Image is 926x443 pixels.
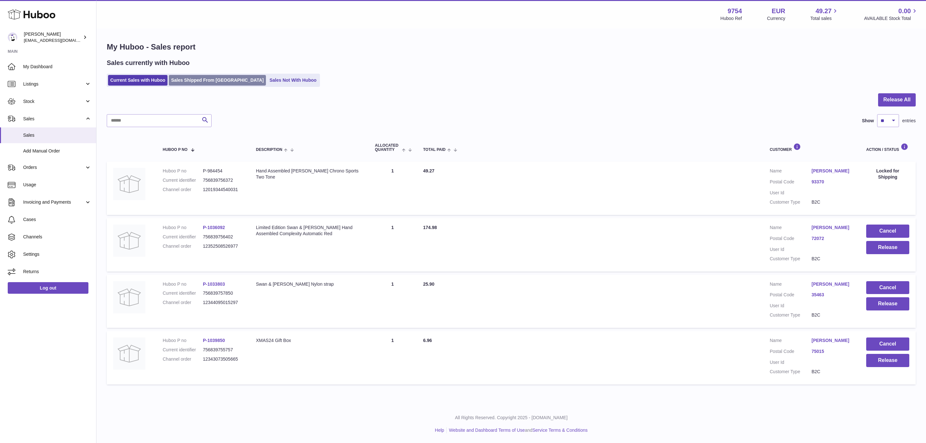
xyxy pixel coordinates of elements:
[163,290,203,296] dt: Current identifier
[864,7,918,22] a: 0.00 AVAILABLE Stock Total
[368,162,417,215] td: 1
[423,148,446,152] span: Total paid
[163,225,203,231] dt: Huboo P no
[866,241,909,254] button: Release
[866,337,909,351] button: Cancel
[770,179,812,187] dt: Postal Code
[770,246,812,253] dt: User Id
[368,218,417,272] td: 1
[721,15,742,22] div: Huboo Ref
[770,225,812,232] dt: Name
[256,148,282,152] span: Description
[107,59,190,67] h2: Sales currently with Huboo
[812,369,853,375] dd: B2C
[898,7,911,15] span: 0.00
[23,234,91,240] span: Channels
[256,337,362,344] div: XMAS24 Gift Box
[866,354,909,367] button: Release
[163,234,203,240] dt: Current identifier
[203,225,225,230] a: P-1036092
[728,7,742,15] strong: 9754
[203,187,243,193] dd: 12019344540031
[767,15,785,22] div: Currency
[163,347,203,353] dt: Current identifier
[435,428,444,433] a: Help
[812,199,853,205] dd: B2C
[770,292,812,300] dt: Postal Code
[163,177,203,183] dt: Current identifier
[864,15,918,22] span: AVAILABLE Stock Total
[203,243,243,249] dd: 12352508526977
[812,235,853,242] a: 72072
[24,31,82,43] div: [PERSON_NAME]
[23,217,91,223] span: Cases
[810,15,839,22] span: Total sales
[810,7,839,22] a: 49.27 Total sales
[23,98,85,105] span: Stock
[812,225,853,231] a: [PERSON_NAME]
[113,225,145,257] img: no-photo.jpg
[23,116,85,122] span: Sales
[163,300,203,306] dt: Channel order
[770,168,812,176] dt: Name
[256,168,362,180] div: Hand Assembled [PERSON_NAME] Chrono Sports Two Tone
[815,7,831,15] span: 49.27
[23,199,85,205] span: Invoicing and Payments
[866,168,909,180] div: Locked for Shipping
[23,132,91,138] span: Sales
[449,428,525,433] a: Website and Dashboard Terms of Use
[770,369,812,375] dt: Customer Type
[203,177,243,183] dd: 756839756372
[423,281,434,287] span: 25.90
[203,281,225,287] a: P-1033803
[163,356,203,362] dt: Channel order
[770,281,812,289] dt: Name
[532,428,588,433] a: Service Terms & Conditions
[770,348,812,356] dt: Postal Code
[203,168,243,174] dd: P-984454
[23,182,91,188] span: Usage
[447,427,587,433] li: and
[256,225,362,237] div: Limited Edition Swan & [PERSON_NAME] Hand Assembled Complexity Automatic Red
[770,303,812,309] dt: User Id
[770,235,812,243] dt: Postal Code
[203,300,243,306] dd: 12344095015297
[368,275,417,328] td: 1
[169,75,266,86] a: Sales Shipped From [GEOGRAPHIC_DATA]
[770,199,812,205] dt: Customer Type
[902,118,916,124] span: entries
[203,290,243,296] dd: 756839757850
[23,164,85,171] span: Orders
[770,359,812,365] dt: User Id
[23,251,91,257] span: Settings
[163,337,203,344] dt: Huboo P no
[163,187,203,193] dt: Channel order
[203,234,243,240] dd: 756839756402
[23,148,91,154] span: Add Manual Order
[866,143,909,152] div: Action / Status
[812,337,853,344] a: [PERSON_NAME]
[163,243,203,249] dt: Channel order
[812,256,853,262] dd: B2C
[866,225,909,238] button: Cancel
[812,168,853,174] a: [PERSON_NAME]
[423,338,432,343] span: 6.96
[862,118,874,124] label: Show
[375,143,400,152] span: ALLOCATED Quantity
[812,179,853,185] a: 93370
[163,281,203,287] dt: Huboo P no
[770,143,853,152] div: Customer
[423,168,434,173] span: 49.27
[108,75,168,86] a: Current Sales with Huboo
[368,331,417,384] td: 1
[203,347,243,353] dd: 756839755757
[866,297,909,310] button: Release
[23,64,91,70] span: My Dashboard
[770,190,812,196] dt: User Id
[113,281,145,313] img: no-photo.jpg
[866,281,909,294] button: Cancel
[23,269,91,275] span: Returns
[102,415,921,421] p: All Rights Reserved. Copyright 2025 - [DOMAIN_NAME]
[770,256,812,262] dt: Customer Type
[770,312,812,318] dt: Customer Type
